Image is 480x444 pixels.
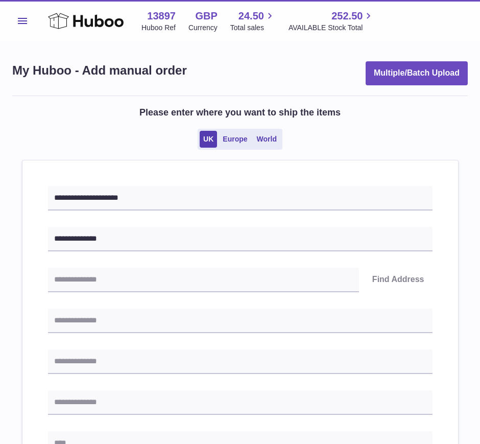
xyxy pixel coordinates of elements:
span: 24.50 [238,9,264,23]
a: 24.50 Total sales [230,9,276,33]
div: Huboo Ref [141,23,176,33]
strong: 13897 [147,9,176,23]
span: Total sales [230,23,276,33]
a: UK [200,131,217,148]
a: World [253,131,280,148]
button: Multiple/Batch Upload [366,61,468,85]
div: Currency [188,23,218,33]
span: 252.50 [331,9,363,23]
h2: Please enter where you want to ship the items [139,106,341,119]
span: AVAILABLE Stock Total [289,23,375,33]
strong: GBP [195,9,217,23]
a: 252.50 AVAILABLE Stock Total [289,9,375,33]
h1: My Huboo - Add manual order [12,62,187,79]
a: Europe [219,131,251,148]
